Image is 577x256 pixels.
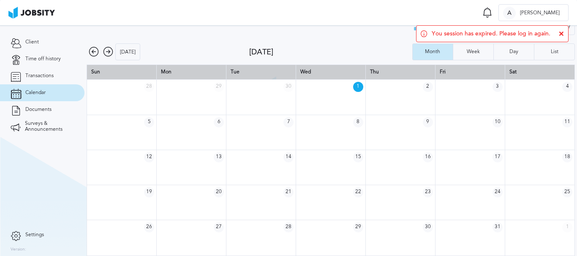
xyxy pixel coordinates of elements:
[161,69,171,75] span: Mon
[91,69,100,75] span: Sun
[353,117,363,127] span: 8
[493,117,503,127] span: 10
[116,44,140,61] div: [DATE]
[493,187,503,197] span: 24
[214,187,224,197] span: 20
[353,187,363,197] span: 22
[11,247,26,252] label: Version:
[25,232,44,238] span: Settings
[562,187,572,197] span: 25
[562,117,572,127] span: 11
[534,43,575,60] button: List
[453,43,493,60] button: Week
[25,39,39,45] span: Client
[493,152,503,162] span: 17
[115,43,140,60] button: [DATE]
[283,117,294,127] span: 7
[8,7,55,19] img: ab4bad089aa723f57921c736e9817d99.png
[144,222,154,232] span: 26
[25,73,54,79] span: Transactions
[249,48,412,57] div: [DATE]
[144,152,154,162] span: 12
[547,49,563,55] div: List
[283,152,294,162] span: 14
[423,222,433,232] span: 30
[231,69,240,75] span: Tue
[25,121,74,132] span: Surveys & Announcements
[423,82,433,92] span: 2
[370,69,379,75] span: Thu
[25,56,61,62] span: Time off history
[516,10,564,16] span: [PERSON_NAME]
[283,222,294,232] span: 28
[214,117,224,127] span: 6
[283,82,294,92] span: 30
[25,107,52,113] span: Documents
[144,82,154,92] span: 28
[353,82,363,92] span: 1
[498,4,569,21] button: A[PERSON_NAME]
[144,187,154,197] span: 19
[353,222,363,232] span: 29
[283,187,294,197] span: 21
[493,222,503,232] span: 31
[214,222,224,232] span: 27
[503,7,516,19] div: A
[25,90,46,96] span: Calendar
[562,222,572,232] span: 1
[509,69,517,75] span: Sat
[562,152,572,162] span: 18
[493,82,503,92] span: 3
[144,117,154,127] span: 5
[423,117,433,127] span: 9
[440,69,446,75] span: Fri
[300,69,311,75] span: Wed
[432,30,550,37] span: You session has expired. Please log in again.
[423,187,433,197] span: 23
[505,49,523,55] div: Day
[412,43,453,60] button: Month
[493,43,534,60] button: Day
[463,49,484,55] div: Week
[214,82,224,92] span: 29
[423,152,433,162] span: 16
[421,49,444,55] div: Month
[214,152,224,162] span: 13
[562,82,572,92] span: 4
[353,152,363,162] span: 15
